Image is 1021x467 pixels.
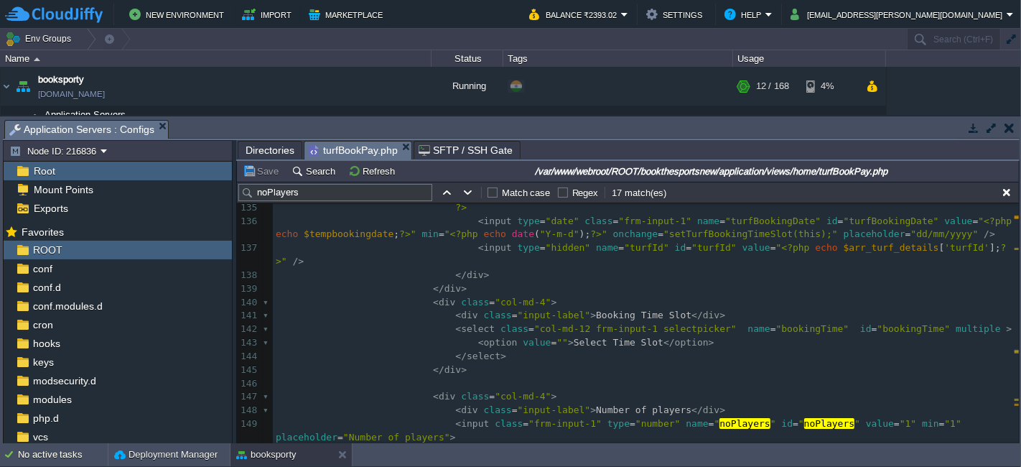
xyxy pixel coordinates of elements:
img: AMDAwAAAACH5BAEAAAAALAAAAAABAAEAAAICRAEAOw== [13,67,33,106]
span: > [500,351,506,361]
span: Booking Time Slot [596,310,691,320]
span: > [551,391,557,402]
span: "1" [900,418,916,429]
div: 12 / 168 [756,67,789,106]
span: class [585,216,613,226]
img: CloudJiffy [5,6,103,24]
span: = [618,242,624,253]
a: ROOT [30,244,65,256]
div: 17 match(es) [611,186,668,200]
span: /> [292,256,304,267]
div: 135 [237,201,260,215]
div: 141 [237,309,260,323]
div: 1 / 84 [756,106,779,135]
span: < [455,310,461,320]
span: <?php [781,242,809,253]
span: > [484,269,490,280]
span: id [675,242,686,253]
span: = [613,216,619,226]
span: value [866,418,894,429]
span: "Number of players" [343,432,450,443]
span: < [433,391,439,402]
span: = [719,216,725,226]
span: value [944,216,972,226]
span: div [461,310,477,320]
span: "1" [945,418,961,429]
button: Balance ₹2393.02 [529,6,621,23]
div: 147 [237,390,260,404]
span: " [798,418,804,429]
span: ; [393,228,399,239]
a: Root [31,165,57,177]
div: 139 [237,282,260,296]
span: = [489,391,495,402]
span: = [872,323,877,334]
span: " [714,418,720,429]
span: name [697,216,719,226]
span: div [703,310,719,320]
span: name [596,242,618,253]
a: booksporty [38,73,84,87]
div: 4% [806,67,853,106]
img: AMDAwAAAACH5BAEAAAAALAAAAAABAAEAAAICRAEAOw== [19,106,39,135]
span: </ [691,310,703,320]
span: = [894,418,900,429]
span: 'turfId' [944,242,989,253]
span: "hidden" [546,242,591,253]
span: " [444,228,450,239]
a: hooks [30,337,62,350]
a: conf.d [30,281,63,294]
span: > [719,310,725,320]
span: > [590,404,596,415]
span: </ [691,404,703,415]
span: name [747,323,770,334]
span: value [742,242,770,253]
a: vcs [30,430,50,443]
span: ]; [989,242,1001,253]
span: = [512,310,518,320]
span: > [450,432,456,443]
span: div [444,283,461,294]
span: <?php [450,228,478,239]
span: < [433,297,439,308]
span: name [686,418,708,429]
div: No active tasks [18,443,108,466]
span: < [478,242,484,253]
span: " [281,256,287,267]
a: modules [30,393,74,406]
span: = [540,216,546,226]
span: "" [556,337,568,348]
span: echo [815,242,837,253]
span: = [439,228,444,239]
button: [EMAIL_ADDRESS][PERSON_NAME][DOMAIN_NAME] [791,6,1007,23]
span: = [658,228,663,239]
span: = [905,228,911,239]
span: "setTurfBookingTimeSlot(this);" [663,228,838,239]
span: " [602,228,607,239]
span: Exports [31,202,70,215]
span: > [1007,323,1012,334]
a: cron [30,318,55,331]
span: onchange [613,228,658,239]
a: Favorites [19,226,66,238]
span: conf [30,262,55,275]
span: = [540,242,546,253]
span: > [590,310,596,320]
span: <?php [984,216,1012,226]
button: Search [292,165,340,177]
div: 5% [806,106,853,135]
span: = [973,216,979,226]
span: keys [30,356,56,369]
span: " [770,418,776,429]
button: Settings [646,6,707,23]
span: ?> [455,202,467,213]
span: class [461,391,489,402]
span: div [467,269,483,280]
div: Name [1,50,431,67]
button: Import [242,6,296,23]
span: "number" [635,418,681,429]
span: ?> [590,228,602,239]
